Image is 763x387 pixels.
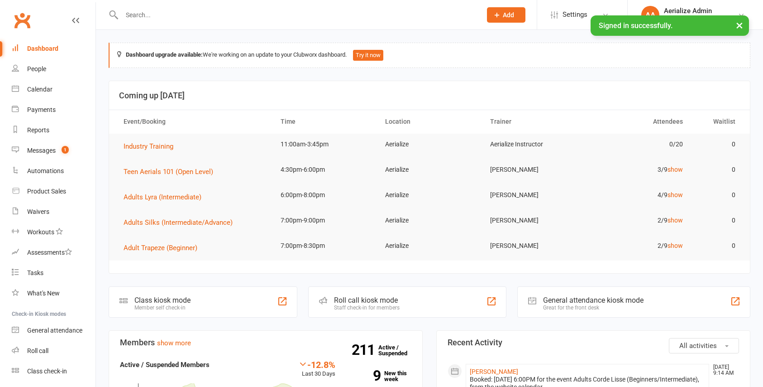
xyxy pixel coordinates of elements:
[12,100,95,120] a: Payments
[27,167,64,174] div: Automations
[691,159,744,180] td: 0
[12,361,95,382] a: Class kiosk mode
[349,370,412,382] a: 9New this week
[587,235,691,256] td: 2/9
[27,45,58,52] div: Dashboard
[27,249,72,256] div: Assessments
[377,235,482,256] td: Aerialize
[27,188,66,195] div: Product Sales
[352,343,378,357] strong: 211
[448,338,739,347] h3: Recent Activity
[12,120,95,140] a: Reports
[124,217,239,228] button: Adults Silks (Intermediate/Advance)
[27,65,46,73] div: People
[482,110,587,133] th: Trainer
[272,134,377,155] td: 11:00am-3:45pm
[353,50,383,61] button: Try it now
[482,184,587,206] td: [PERSON_NAME]
[691,210,744,231] td: 0
[12,39,95,59] a: Dashboard
[349,369,381,382] strong: 9
[124,218,233,227] span: Adults Silks (Intermediate/Advance)
[124,142,173,150] span: Industry Training
[709,364,739,376] time: [DATE] 9:14 AM
[669,338,739,353] button: All activities
[377,110,482,133] th: Location
[731,15,748,35] button: ×
[272,110,377,133] th: Time
[27,106,56,113] div: Payments
[12,181,95,202] a: Product Sales
[27,290,60,297] div: What's New
[587,159,691,180] td: 3/9
[12,263,95,283] a: Tasks
[587,184,691,206] td: 4/9
[664,15,712,23] div: Aerialize
[377,210,482,231] td: Aerialize
[503,11,514,19] span: Add
[12,140,95,161] a: Messages 1
[12,320,95,341] a: General attendance kiosk mode
[27,368,67,375] div: Class check-in
[378,338,418,363] a: 211Active / Suspended
[62,146,69,154] span: 1
[599,21,672,30] span: Signed in successfully.
[124,244,197,252] span: Adult Trapeze (Beginner)
[563,5,587,25] span: Settings
[157,339,191,347] a: show more
[470,368,518,375] a: [PERSON_NAME]
[487,7,525,23] button: Add
[120,338,411,347] h3: Members
[272,159,377,180] td: 4:30pm-6:00pm
[11,9,33,32] a: Clubworx
[587,210,691,231] td: 2/9
[691,184,744,206] td: 0
[641,6,659,24] div: AA
[691,134,744,155] td: 0
[482,235,587,256] td: [PERSON_NAME]
[543,296,644,305] div: General attendance kiosk mode
[587,110,691,133] th: Attendees
[482,210,587,231] td: [PERSON_NAME]
[298,359,335,369] div: -12.8%
[119,91,740,100] h3: Coming up [DATE]
[482,159,587,180] td: [PERSON_NAME]
[12,161,95,181] a: Automations
[482,134,587,155] td: Aerialize Instructor
[298,359,335,379] div: Last 30 Days
[668,191,683,198] a: show
[126,51,203,58] strong: Dashboard upgrade available:
[691,110,744,133] th: Waitlist
[27,86,52,93] div: Calendar
[27,126,49,134] div: Reports
[134,305,191,311] div: Member self check-in
[679,342,717,350] span: All activities
[119,9,475,21] input: Search...
[377,159,482,180] td: Aerialize
[124,141,180,152] button: Industry Training
[120,361,210,369] strong: Active / Suspended Members
[377,134,482,155] td: Aerialize
[377,184,482,206] td: Aerialize
[334,296,400,305] div: Roll call kiosk mode
[27,327,82,334] div: General attendance
[124,192,208,203] button: Adults Lyra (Intermediate)
[664,7,712,15] div: Aerialize Admin
[12,341,95,361] a: Roll call
[27,208,49,215] div: Waivers
[124,168,213,176] span: Teen Aerials 101 (Open Level)
[12,59,95,79] a: People
[272,210,377,231] td: 7:00pm-9:00pm
[272,184,377,206] td: 6:00pm-8:00pm
[272,235,377,256] td: 7:00pm-8:30pm
[12,202,95,222] a: Waivers
[115,110,272,133] th: Event/Booking
[12,79,95,100] a: Calendar
[124,166,219,177] button: Teen Aerials 101 (Open Level)
[27,147,56,154] div: Messages
[27,228,54,236] div: Workouts
[12,222,95,242] a: Workouts
[12,242,95,263] a: Assessments
[668,166,683,173] a: show
[543,305,644,311] div: Great for the front desk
